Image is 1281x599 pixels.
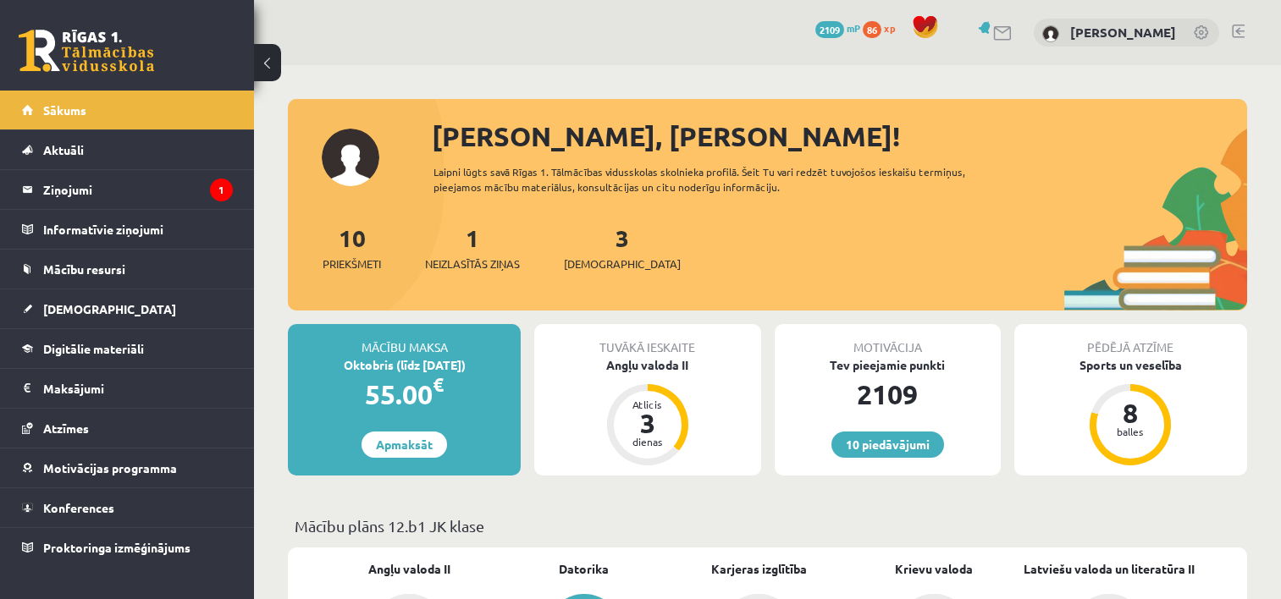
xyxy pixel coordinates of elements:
[362,431,447,458] a: Apmaksāt
[43,369,233,408] legend: Maksājumi
[564,223,681,272] a: 3[DEMOGRAPHIC_DATA]
[19,30,154,72] a: Rīgas 1. Tālmācības vidusskola
[847,21,860,35] span: mP
[22,130,233,169] a: Aktuāli
[43,301,176,316] span: [DEMOGRAPHIC_DATA]
[433,164,1009,195] div: Laipni lūgts savā Rīgas 1. Tālmācības vidusskolas skolnieka profilā. Šeit Tu vari redzēt tuvojošo...
[22,91,233,129] a: Sākums
[210,179,233,201] i: 1
[622,399,673,409] div: Atlicis
[863,21,903,35] a: 86 xp
[711,560,807,578] a: Karjeras izglītība
[22,488,233,527] a: Konferences
[368,560,450,578] a: Angļu valoda II
[1105,426,1156,437] div: balles
[534,356,760,374] div: Angļu valoda II
[622,409,673,437] div: 3
[43,170,233,209] legend: Ziņojumi
[534,356,760,468] a: Angļu valoda II Atlicis 3 dienas
[815,21,860,35] a: 2109 mP
[775,324,1001,356] div: Motivācija
[22,329,233,368] a: Digitālie materiāli
[1070,24,1176,41] a: [PERSON_NAME]
[564,256,681,272] span: [DEMOGRAPHIC_DATA]
[1014,324,1247,356] div: Pēdējā atzīme
[622,437,673,447] div: dienas
[43,261,125,277] span: Mācību resursi
[22,369,233,408] a: Maksājumi
[22,210,233,249] a: Informatīvie ziņojumi
[43,460,177,475] span: Motivācijas programma
[22,170,233,209] a: Ziņojumi1
[22,409,233,448] a: Atzīmes
[323,256,381,272] span: Priekšmeti
[288,324,521,356] div: Mācību maksa
[1042,25,1059,42] img: Robijs Cabuls
[22,448,233,487] a: Motivācijas programma
[775,356,1001,374] div: Tev pieejamie punkti
[863,21,881,38] span: 86
[1105,399,1156,426] div: 8
[425,256,520,272] span: Neizlasītās ziņas
[1014,356,1247,468] a: Sports un veselība 8 balles
[43,142,84,157] span: Aktuāli
[22,528,233,567] a: Proktoringa izmēģinājums
[43,420,89,436] span: Atzīmes
[43,500,114,515] span: Konferences
[432,116,1247,157] div: [PERSON_NAME], [PERSON_NAME]!
[288,356,521,374] div: Oktobris (līdz [DATE])
[323,223,381,272] a: 10Priekšmeti
[22,289,233,328] a: [DEMOGRAPHIC_DATA]
[559,560,609,578] a: Datorika
[425,223,520,272] a: 1Neizlasītās ziņas
[288,374,521,415] div: 55.00
[43,341,144,356] span: Digitālie materiāli
[815,21,844,38] span: 2109
[895,560,973,578] a: Krievu valoda
[775,374,1001,415] div: 2109
[534,324,760,356] div: Tuvākā ieskaite
[1024,560,1195,578] a: Latviešu valoda un literatūra II
[22,250,233,289] a: Mācību resursi
[43,210,233,249] legend: Informatīvie ziņojumi
[433,372,444,397] span: €
[831,431,944,458] a: 10 piedāvājumi
[1014,356,1247,374] div: Sports un veselība
[43,540,190,555] span: Proktoringa izmēģinājums
[884,21,895,35] span: xp
[295,514,1240,537] p: Mācību plāns 12.b1 JK klase
[43,102,86,118] span: Sākums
